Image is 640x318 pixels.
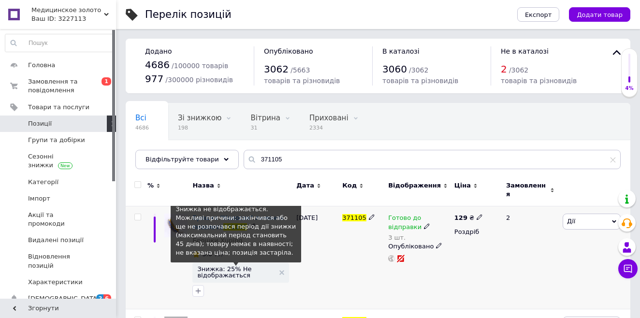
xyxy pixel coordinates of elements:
[388,181,441,190] span: Відображення
[147,181,154,190] span: %
[454,214,483,222] div: ₴
[28,211,89,228] span: Акції та промокоди
[250,124,280,131] span: 31
[382,77,458,85] span: товарів та різновидів
[175,205,296,258] div: Знижка не відображається. Можливі причини: закінчився або ще не розпочався період дії знижки (мак...
[28,77,89,95] span: Замовлення та повідомлення
[28,294,100,303] span: [DEMOGRAPHIC_DATA]
[28,136,85,145] span: Групи та добірки
[509,66,528,74] span: / 3062
[409,66,428,74] span: / 3062
[388,214,422,233] span: Готово до відправки
[164,214,188,237] img: Брошь "Колосок" лимонная позолота 371105
[145,73,163,85] span: 977
[567,217,575,225] span: Дії
[28,236,84,245] span: Видалені позиції
[569,7,630,22] button: Додати товар
[145,47,172,55] span: Додано
[103,294,111,303] span: 6
[165,76,233,84] span: / 300000 різновидів
[388,242,450,251] div: Опубліковано
[577,11,623,18] span: Додати товар
[454,214,467,221] b: 129
[244,150,621,169] input: Пошук по назві позиції, артикулу і пошуковим запитам
[309,124,349,131] span: 2334
[500,206,560,309] div: 2
[454,228,498,236] div: Роздріб
[264,63,289,75] span: 3062
[388,234,450,241] div: 3 шт.
[382,47,420,55] span: В каталозі
[517,7,560,22] button: Експорт
[294,206,340,309] div: [DATE]
[622,85,637,92] div: 4%
[178,114,221,122] span: Зі знижкою
[192,181,214,190] span: Назва
[102,77,111,86] span: 1
[145,10,232,20] div: Перелік позицій
[501,63,507,75] span: 2
[296,181,314,190] span: Дата
[342,214,366,221] span: 371105
[197,266,275,278] span: Знижка: 25% Не відображається
[342,181,357,190] span: Код
[28,278,83,287] span: Характеристики
[264,77,340,85] span: товарів та різновидів
[28,178,58,187] span: Категорії
[309,114,349,122] span: Приховані
[135,124,149,131] span: 4686
[28,103,89,112] span: Товари та послуги
[264,47,313,55] span: Опубліковано
[291,66,310,74] span: / 5663
[382,63,407,75] span: 3060
[28,252,89,270] span: Відновлення позицій
[28,61,55,70] span: Головна
[145,156,219,163] span: Відфільтруйте товари
[28,152,89,170] span: Сезонні знижки
[145,59,170,71] span: 4686
[28,194,50,203] span: Імпорт
[525,11,552,18] span: Експорт
[172,62,228,70] span: / 100000 товарів
[506,181,548,199] span: Замовлення
[135,114,146,122] span: Всі
[178,124,221,131] span: 198
[31,14,116,23] div: Ваш ID: 3227113
[28,119,52,128] span: Позиції
[250,114,280,122] span: Вітрина
[501,47,549,55] span: Не в каталозі
[96,294,104,303] span: 2
[135,150,186,159] span: Опубліковані
[618,259,638,278] button: Чат з покупцем
[501,77,577,85] span: товарів та різновидів
[5,34,114,52] input: Пошук
[454,181,471,190] span: Ціна
[31,6,104,14] span: Медицинское золото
